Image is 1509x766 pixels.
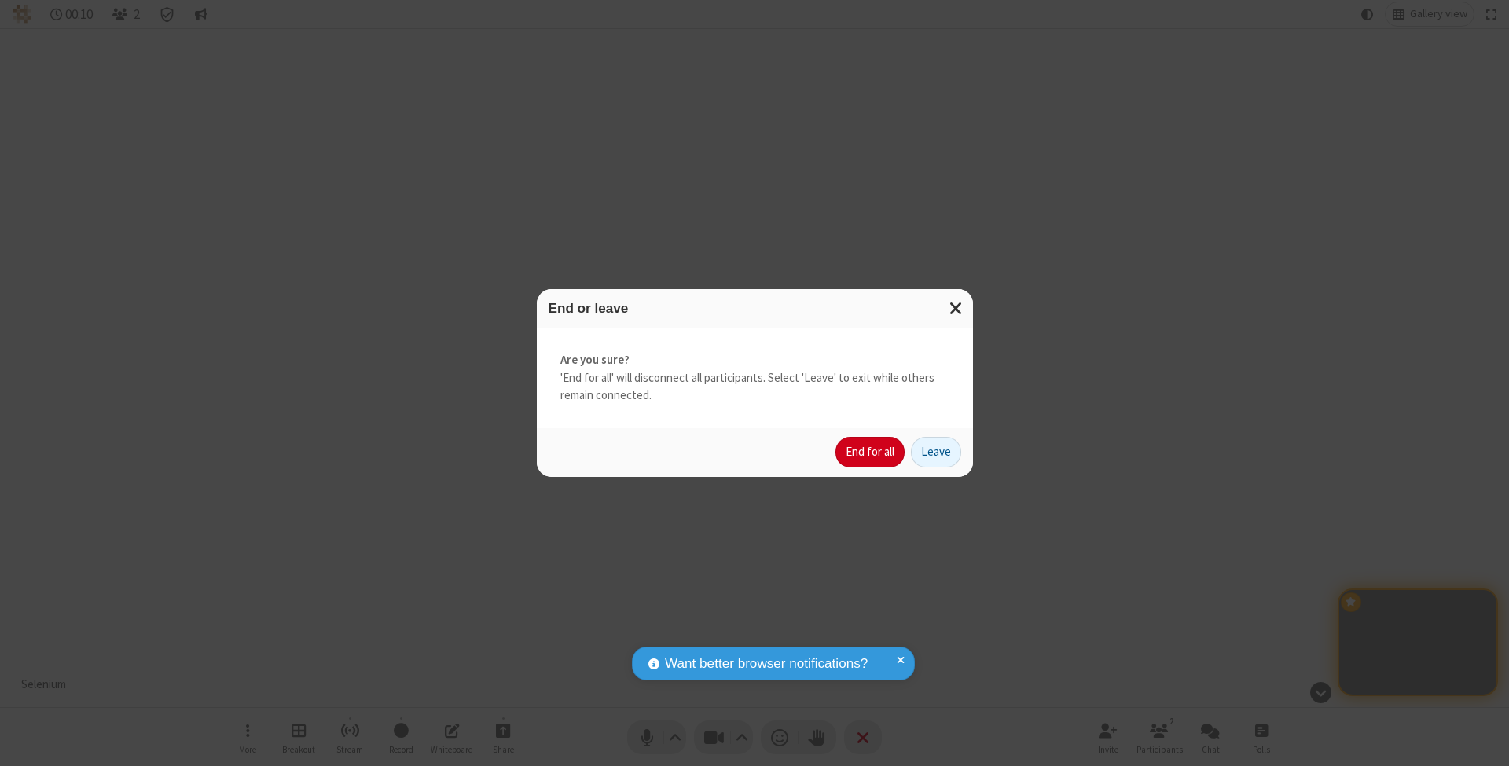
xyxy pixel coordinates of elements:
[940,289,973,328] button: Close modal
[835,437,905,468] button: End for all
[911,437,961,468] button: Leave
[560,351,949,369] strong: Are you sure?
[537,328,973,428] div: 'End for all' will disconnect all participants. Select 'Leave' to exit while others remain connec...
[549,301,961,316] h3: End or leave
[665,654,868,674] span: Want better browser notifications?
